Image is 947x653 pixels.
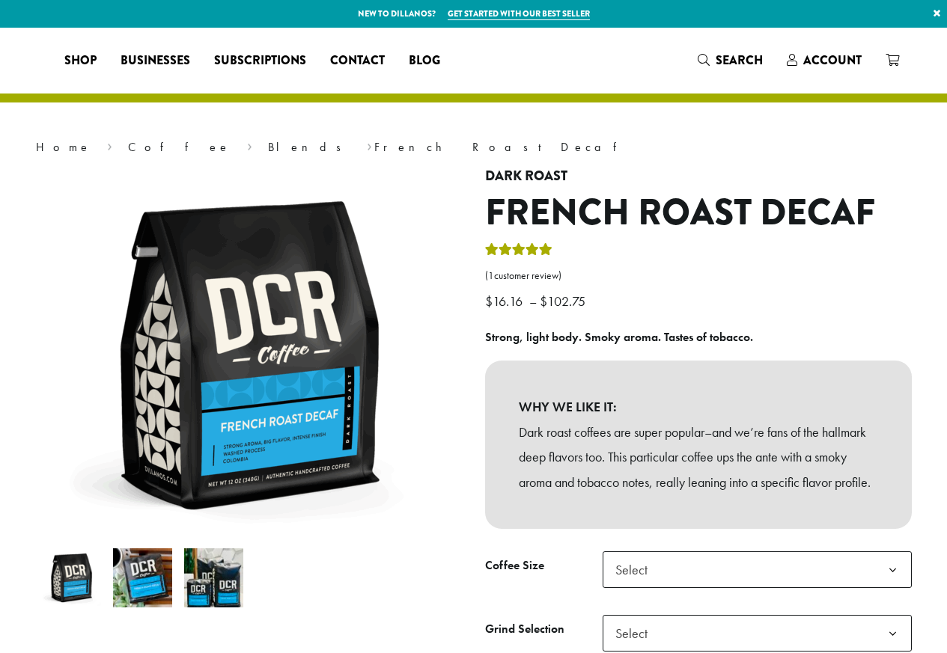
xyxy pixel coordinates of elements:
[42,548,101,607] img: French Roast Decaf
[107,133,112,156] span: ›
[485,269,912,283] a: (1customer review)
[485,292,526,310] bdi: 16.16
[519,420,878,495] p: Dark roast coffees are super popular–and we’re fans of the hallmark deep flavors too. This partic...
[448,7,590,20] a: Get started with our best seller
[609,619,663,648] span: Select
[803,52,862,69] span: Account
[214,52,306,70] span: Subscriptions
[268,139,351,155] a: Blends
[36,138,912,156] nav: Breadcrumb
[485,619,603,640] label: Grind Selection
[36,139,91,155] a: Home
[485,191,912,235] h1: French Roast Decaf
[519,394,878,420] b: WHY WE LIKE IT:
[686,48,775,73] a: Search
[529,292,537,310] span: –
[485,555,603,577] label: Coffee Size
[64,52,97,70] span: Shop
[128,139,231,155] a: Coffee
[609,555,663,584] span: Select
[121,52,190,70] span: Businesses
[540,292,589,310] bdi: 102.75
[485,168,912,185] h4: Dark Roast
[184,548,243,607] img: French Roast Decaf - Image 3
[330,52,385,70] span: Contact
[488,269,494,282] span: 1
[367,133,372,156] span: ›
[247,133,252,156] span: ›
[52,49,109,73] a: Shop
[485,241,552,263] div: Rated 5.00 out of 5
[113,548,172,607] img: French Roast Decaf - Image 2
[603,615,912,652] span: Select
[485,292,493,310] span: $
[540,292,547,310] span: $
[409,52,440,70] span: Blog
[485,329,753,345] b: Strong, light body. Smoky aroma. Tastes of tobacco.
[716,52,763,69] span: Search
[603,551,912,588] span: Select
